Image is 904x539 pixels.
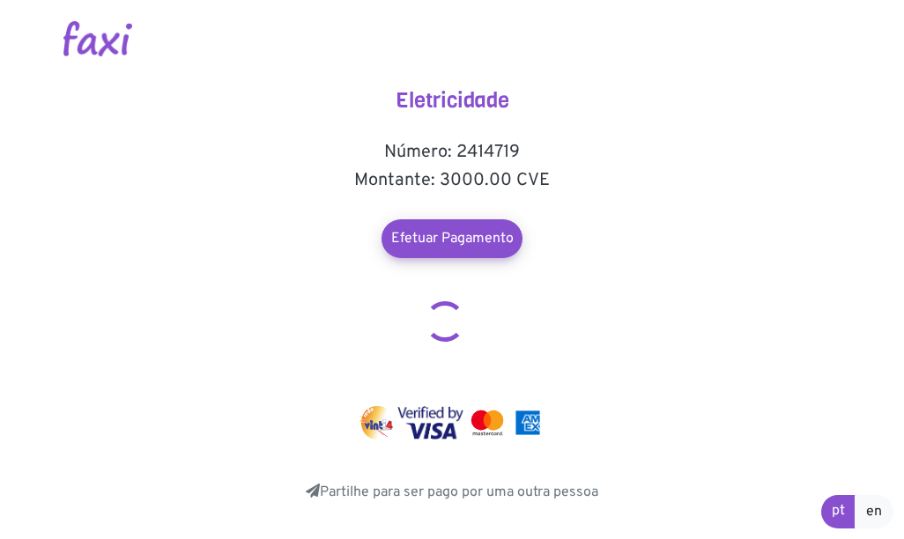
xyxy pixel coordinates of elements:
[276,88,628,114] h4: Eletricidade
[397,406,463,439] img: visa
[855,495,893,528] a: en
[821,495,856,528] a: pt
[359,406,395,439] img: vinti4
[382,219,522,258] a: Efetuar Pagamento
[467,406,508,439] img: mastercard
[306,484,598,501] a: Partilhe para ser pago por uma outra pessoa
[276,142,628,163] h5: Número: 2414719
[276,170,628,191] h5: Montante: 3000.00 CVE
[511,406,545,439] img: mastercard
